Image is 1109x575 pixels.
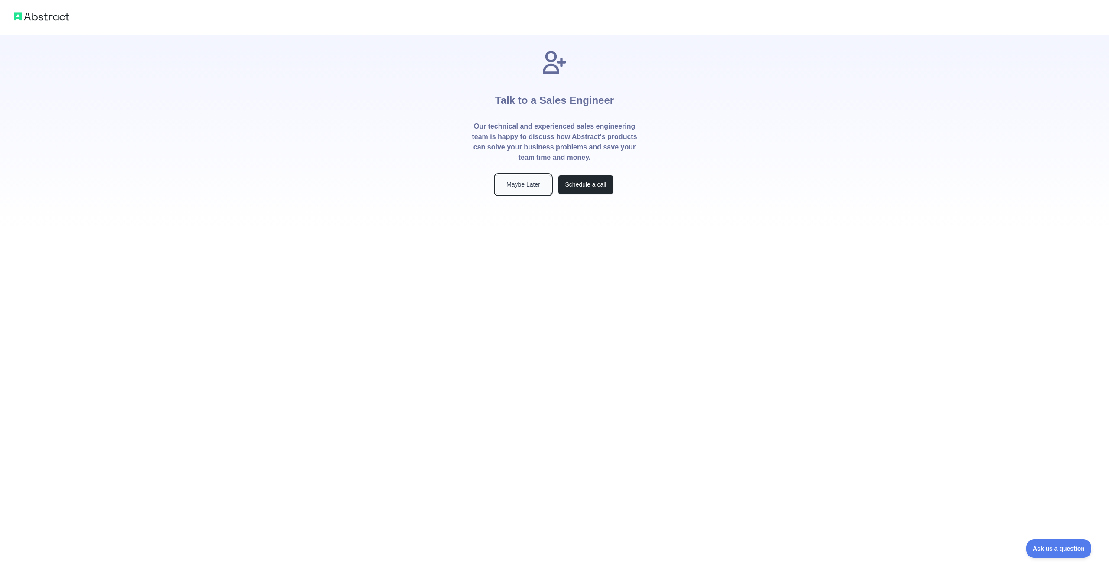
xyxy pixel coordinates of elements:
img: Abstract logo [14,10,69,23]
p: Our technical and experienced sales engineering team is happy to discuss how Abstract's products ... [471,121,638,163]
button: Maybe Later [496,175,551,194]
h1: Talk to a Sales Engineer [495,76,614,121]
button: Schedule a call [558,175,613,194]
iframe: Toggle Customer Support [1026,539,1092,558]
